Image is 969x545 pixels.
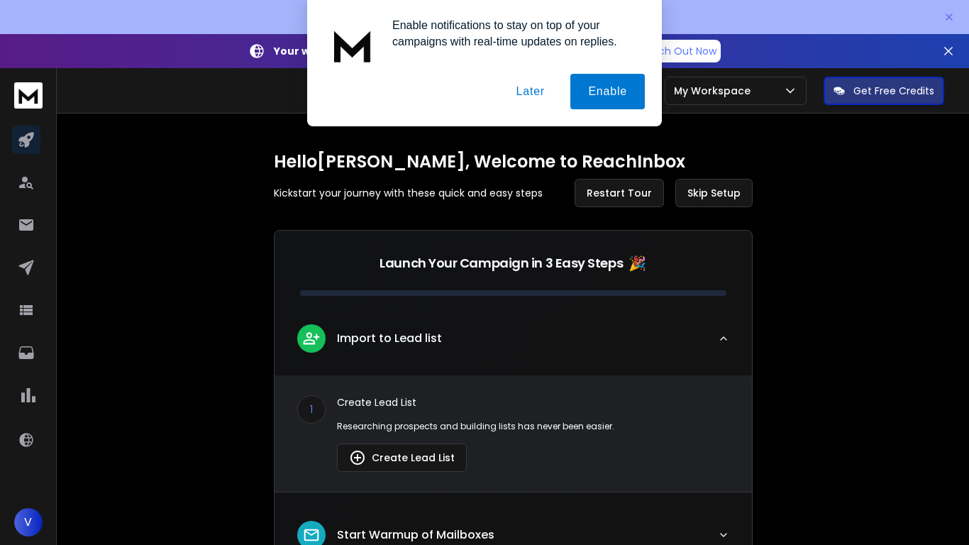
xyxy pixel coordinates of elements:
[14,508,43,536] button: V
[570,74,645,109] button: Enable
[498,74,562,109] button: Later
[337,527,494,544] p: Start Warmup of Mailboxes
[349,449,366,466] img: lead
[337,395,729,409] p: Create Lead List
[274,186,543,200] p: Kickstart your journey with these quick and easy steps
[337,421,729,432] p: Researching prospects and building lists has never been easier.
[302,329,321,347] img: lead
[275,375,752,492] div: leadImport to Lead list
[275,313,752,375] button: leadImport to Lead list
[324,17,381,74] img: notification icon
[297,395,326,424] div: 1
[629,253,646,273] span: 🎉
[575,179,664,207] button: Restart Tour
[302,526,321,544] img: lead
[380,253,623,273] p: Launch Your Campaign in 3 Easy Steps
[337,444,467,472] button: Create Lead List
[381,17,645,50] div: Enable notifications to stay on top of your campaigns with real-time updates on replies.
[675,179,753,207] button: Skip Setup
[687,186,741,200] span: Skip Setup
[337,330,442,347] p: Import to Lead list
[274,150,753,173] h1: Hello [PERSON_NAME] , Welcome to ReachInbox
